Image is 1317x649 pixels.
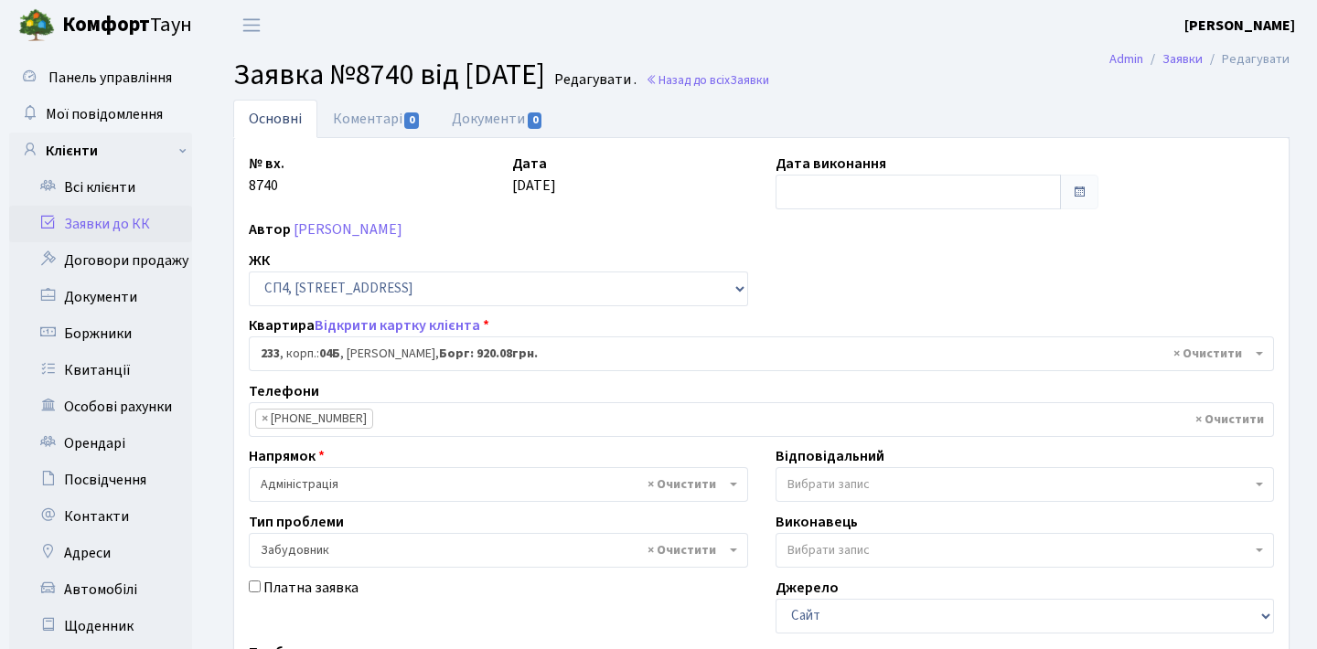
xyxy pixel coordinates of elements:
[9,242,192,279] a: Договори продажу
[776,153,886,175] label: Дата виконання
[9,425,192,462] a: Орендарі
[262,410,268,428] span: ×
[18,7,55,44] img: logo.png
[62,10,192,41] span: Таун
[404,112,419,129] span: 0
[261,345,1251,363] span: <b>233</b>, корп.: <b>04Б</b>, Михайлова Людмила Володимирівна, <b>Борг: 920.08грн.</b>
[1184,16,1295,36] b: [PERSON_NAME]
[9,96,192,133] a: Мої повідомлення
[646,71,769,89] a: Назад до всіхЗаявки
[261,475,725,494] span: Адміністрація
[261,541,725,559] span: Забудовник
[1082,40,1317,79] nav: breadcrumb
[249,511,344,533] label: Тип проблеми
[1173,345,1242,363] span: Видалити всі елементи
[9,206,192,242] a: Заявки до КК
[776,577,839,599] label: Джерело
[776,445,884,467] label: Відповідальний
[439,345,538,363] b: Борг: 920.08грн.
[48,68,172,88] span: Панель управління
[528,112,542,129] span: 0
[315,315,480,335] a: Відкрити картку клієнта
[9,133,192,169] a: Клієнти
[1162,49,1203,69] a: Заявки
[261,345,280,363] b: 233
[787,541,870,559] span: Вибрати запис
[1203,49,1290,69] li: Редагувати
[1109,49,1143,69] a: Admin
[512,153,547,175] label: Дата
[229,10,274,40] button: Переключити навігацію
[9,315,192,352] a: Боржники
[9,498,192,535] a: Контакти
[9,279,192,315] a: Документи
[249,445,325,467] label: Напрямок
[263,577,359,599] label: Платна заявка
[9,462,192,498] a: Посвідчення
[235,153,498,209] div: 8740
[551,71,637,89] small: Редагувати .
[255,409,373,429] li: +380958553900
[233,54,545,96] span: Заявка №8740 від [DATE]
[249,218,291,240] label: Автор
[249,380,319,402] label: Телефони
[776,511,858,533] label: Виконавець
[317,100,436,138] a: Коментарі
[787,475,870,494] span: Вибрати запис
[9,535,192,571] a: Адреси
[436,100,559,138] a: Документи
[1195,410,1264,429] span: Видалити всі елементи
[233,100,317,138] a: Основні
[9,59,192,96] a: Панель управління
[9,571,192,608] a: Автомобілі
[319,345,340,363] b: 04Б
[249,153,284,175] label: № вх.
[1184,15,1295,37] a: [PERSON_NAME]
[648,475,716,494] span: Видалити всі елементи
[249,314,489,336] label: Квартира
[730,71,769,89] span: Заявки
[9,608,192,644] a: Щоденник
[9,352,192,388] a: Квитанції
[249,533,748,568] span: Забудовник
[46,104,163,124] span: Мої повідомлення
[648,541,716,559] span: Видалити всі елементи
[498,153,762,209] div: [DATE]
[249,250,270,271] label: ЖК
[249,336,1274,371] span: <b>233</b>, корп.: <b>04Б</b>, Михайлова Людмила Володимирівна, <b>Борг: 920.08грн.</b>
[62,10,150,39] b: Комфорт
[294,219,402,239] a: [PERSON_NAME]
[249,467,748,502] span: Адміністрація
[9,388,192,425] a: Особові рахунки
[9,169,192,206] a: Всі клієнти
